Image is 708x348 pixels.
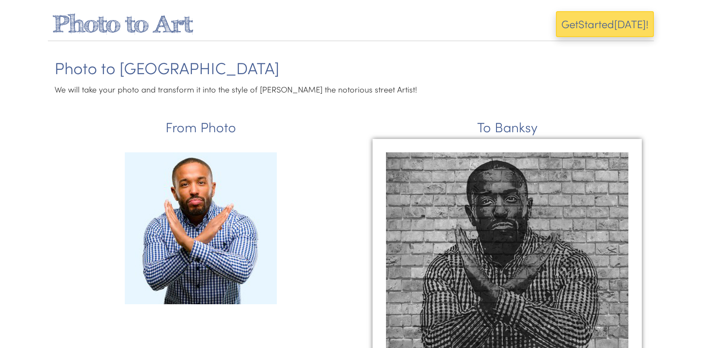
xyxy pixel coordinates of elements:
[111,139,290,318] img: XManOG.jpg
[55,59,654,77] h1: Photo to [GEOGRAPHIC_DATA]
[561,17,578,31] span: Get
[602,17,614,31] span: ed
[55,81,654,97] p: We will take your photo and transform it into the style of [PERSON_NAME] the notorious street Art...
[55,120,348,134] h2: From Photo
[361,120,654,134] h2: To Banksy
[556,11,654,37] button: GetStarted[DATE]!
[52,10,193,38] a: Photo to Art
